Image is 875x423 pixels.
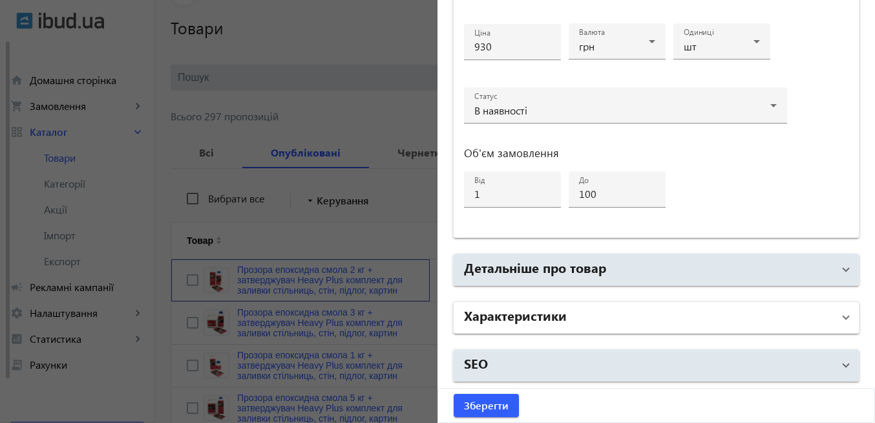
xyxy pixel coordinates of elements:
[579,39,595,53] span: грн
[684,39,697,53] span: шт
[684,27,714,38] mat-label: Одиниці
[464,306,567,324] h2: Характеристики
[474,103,527,117] span: В наявності
[474,28,490,38] mat-label: Ціна
[474,91,497,102] mat-label: Статус
[464,148,787,158] h3: Об'єм замовлення
[454,5,859,237] div: Наявність та ціни
[464,354,488,372] h2: SEO
[464,258,606,276] h2: Детальніше про товар
[464,398,509,413] span: Зберегти
[474,175,485,186] mat-label: від
[454,394,519,417] button: Зберегти
[579,175,589,186] mat-label: до
[579,27,605,38] mat-label: Валюта
[454,302,859,333] mat-expansion-panel-header: Характеристики
[454,254,859,285] mat-expansion-panel-header: Детальніше про товар
[454,350,859,381] mat-expansion-panel-header: SEO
